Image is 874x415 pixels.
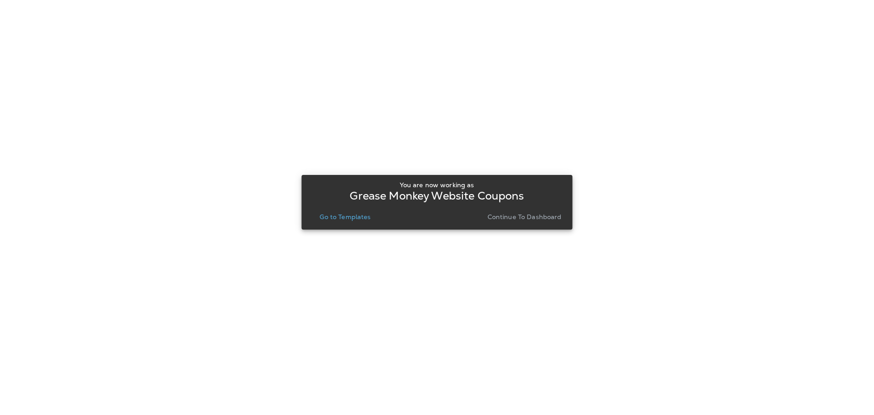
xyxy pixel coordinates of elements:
p: Grease Monkey Website Coupons [350,192,524,200]
p: Go to Templates [320,213,371,220]
p: Continue to Dashboard [488,213,562,220]
button: Go to Templates [316,210,374,223]
p: You are now working as [400,181,474,189]
button: Continue to Dashboard [484,210,565,223]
